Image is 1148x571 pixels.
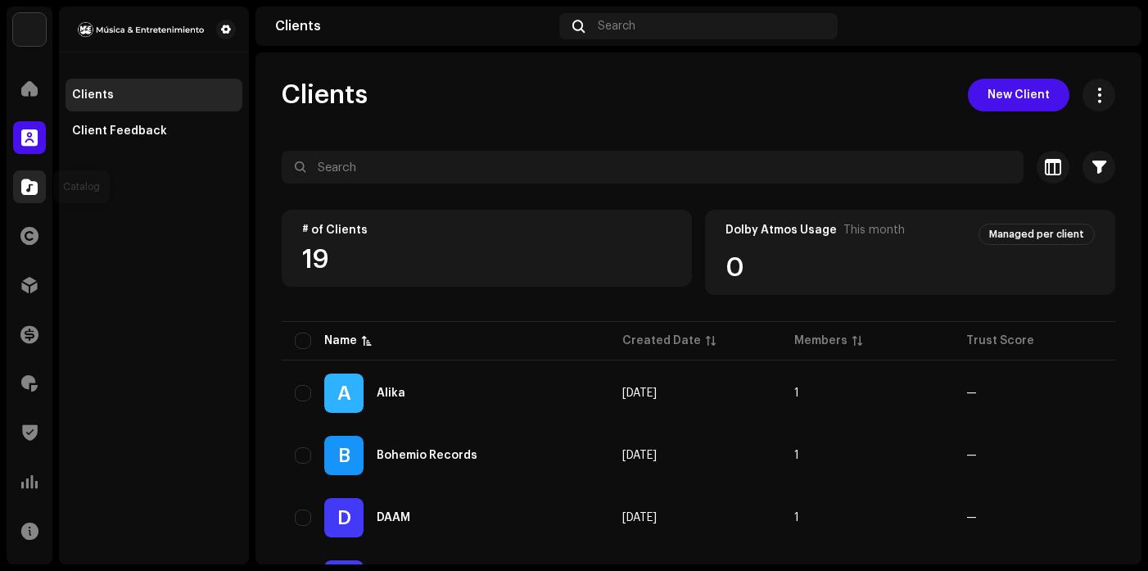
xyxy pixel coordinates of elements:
[324,374,364,413] div: A
[622,450,657,461] span: Feb 23, 2025
[794,512,799,523] span: 1
[966,387,1112,399] re-a-table-badge: —
[282,210,692,295] re-o-card-value: # of Clients
[598,20,635,33] span: Search
[966,450,1112,461] re-a-table-badge: —
[282,151,1024,184] input: Search
[324,498,364,537] div: D
[989,229,1084,239] span: Managed per client
[66,115,242,147] re-m-nav-item: Client Feedback
[794,333,847,349] div: Members
[794,387,799,399] span: 1
[1096,13,1122,39] img: c904f273-36fb-4b92-97b0-1c77b616e906
[725,224,837,237] div: Dolby Atmos Usage
[377,450,477,461] div: Bohemio Records
[302,224,671,237] div: # of Clients
[622,387,657,399] span: Oct 4, 2025
[282,79,368,111] span: Clients
[966,512,1112,523] re-a-table-badge: —
[324,436,364,475] div: B
[377,512,410,523] div: DAAM
[13,13,46,46] img: 78f3867b-a9d0-4b96-9959-d5e4a689f6cf
[72,20,210,39] img: 0c43ecd2-0fe7-4201-bfd0-35d22d5c77cb
[72,125,167,138] div: Client Feedback
[275,20,553,33] div: Clients
[377,387,405,399] div: Alika
[66,79,242,111] re-m-nav-item: Clients
[622,333,701,349] div: Created Date
[622,512,657,523] span: Feb 14, 2025
[324,333,357,349] div: Name
[988,79,1050,111] span: New Client
[72,88,114,102] div: Clients
[843,224,905,237] span: This month
[794,450,799,461] span: 1
[968,79,1069,111] button: New Client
